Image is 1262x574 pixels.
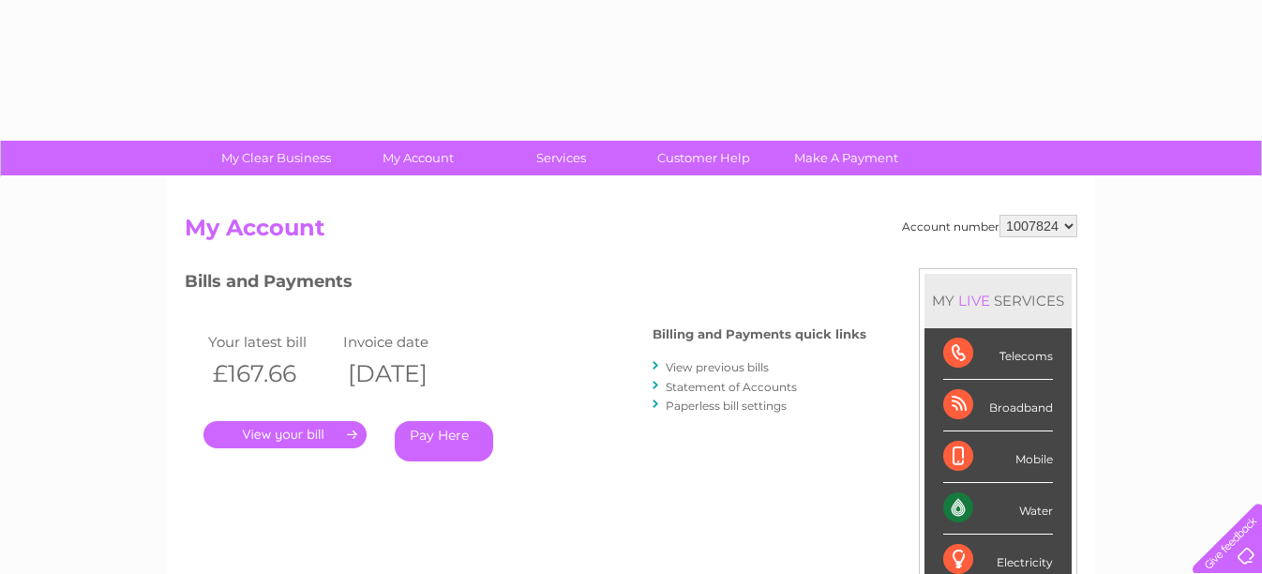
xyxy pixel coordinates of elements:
div: Water [943,483,1053,535]
div: Broadband [943,380,1053,431]
div: Account number [902,215,1077,237]
div: LIVE [954,292,994,310]
div: Telecoms [943,328,1053,380]
a: Paperless bill settings [666,399,787,413]
a: Make A Payment [769,141,924,175]
div: MY SERVICES [924,274,1072,327]
a: View previous bills [666,360,769,374]
a: Customer Help [626,141,781,175]
a: My Clear Business [199,141,353,175]
a: Statement of Accounts [666,380,797,394]
td: Invoice date [338,329,473,355]
a: My Account [341,141,496,175]
h4: Billing and Payments quick links [653,327,866,341]
a: . [203,421,367,448]
a: Pay Here [395,421,493,461]
th: [DATE] [338,355,473,393]
h3: Bills and Payments [185,268,866,301]
th: £167.66 [203,355,338,393]
div: Mobile [943,431,1053,483]
a: Services [484,141,639,175]
h2: My Account [185,215,1077,250]
td: Your latest bill [203,329,338,355]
